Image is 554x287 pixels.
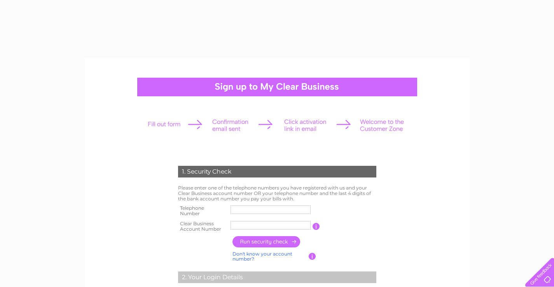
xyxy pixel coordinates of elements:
[313,223,320,230] input: Information
[309,253,316,260] input: Information
[232,251,292,262] a: Don't know your account number?
[178,271,376,283] div: 2. Your Login Details
[176,219,229,234] th: Clear Business Account Number
[178,166,376,177] div: 1. Security Check
[176,203,229,219] th: Telephone Number
[176,183,378,203] td: Please enter one of the telephone numbers you have registered with us and your Clear Business acc...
